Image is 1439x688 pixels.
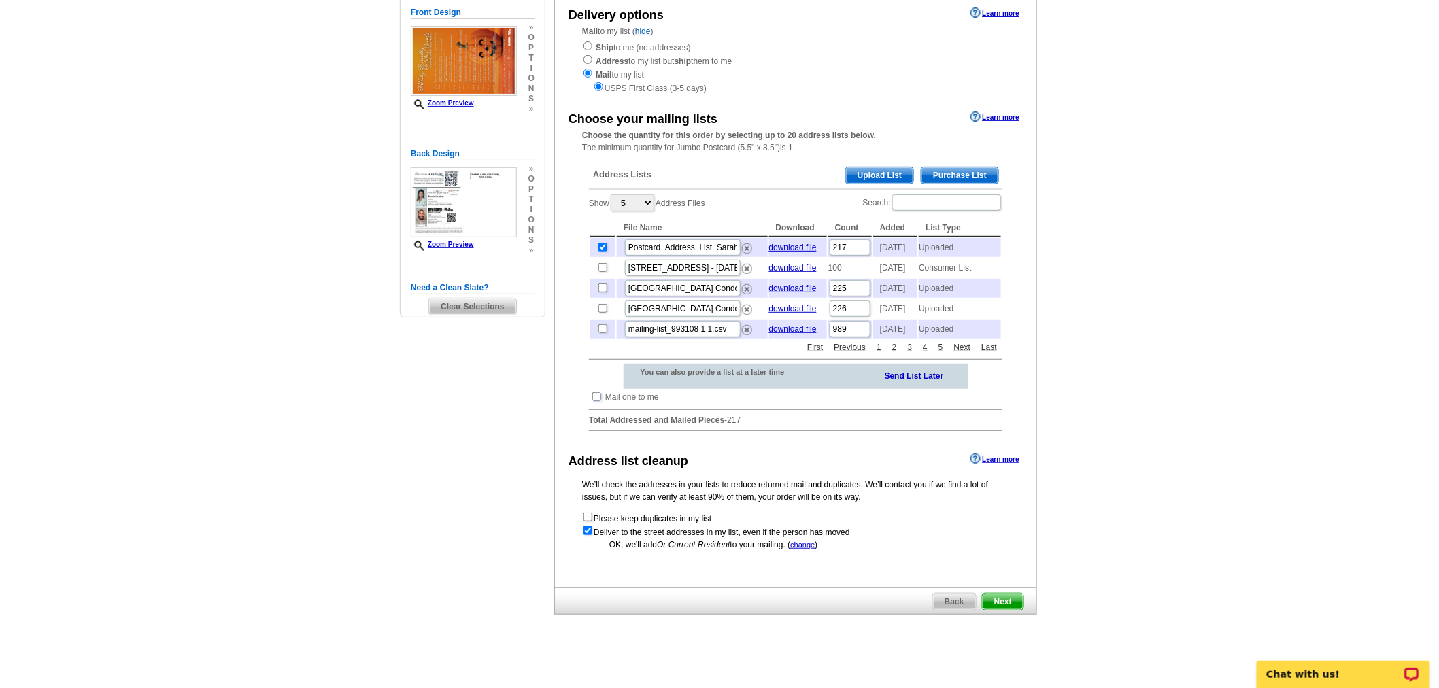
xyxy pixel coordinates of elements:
[828,258,872,277] td: 100
[569,110,717,128] div: Choose your mailing lists
[555,25,1036,94] div: to my list ( )
[411,99,474,107] a: Zoom Preview
[742,261,752,271] a: Remove this list
[863,193,1002,212] label: Search:
[528,225,535,235] span: n
[970,7,1019,18] a: Learn more
[582,479,1009,503] p: We’ll check the addresses in your lists to reduce returned mail and duplicates. We’ll contact you...
[873,341,885,354] a: 1
[528,235,535,245] span: s
[528,174,535,184] span: o
[657,540,730,549] span: Or Current Resident
[846,167,913,184] span: Upload List
[873,238,917,257] td: [DATE]
[742,302,752,311] a: Remove this list
[624,364,820,380] div: You can also provide a list at a later time
[528,84,535,94] span: n
[769,243,817,252] a: download file
[933,594,976,610] span: Back
[569,452,688,470] div: Address list cleanup
[528,73,535,84] span: o
[528,184,535,194] span: p
[596,43,613,52] strong: Ship
[582,81,1009,94] div: USPS First Class (3-5 days)
[983,594,1023,610] span: Next
[919,299,1001,318] td: Uploaded
[589,415,724,425] strong: Total Addressed and Mailed Pieces
[921,167,998,184] span: Purchase List
[596,70,611,80] strong: Mail
[919,279,1001,298] td: Uploaded
[978,341,1000,354] a: Last
[611,194,654,211] select: ShowAddress Files
[593,169,651,181] span: Address Lists
[582,538,1009,551] div: OK, we'll add to your mailing. ( )
[769,263,817,273] a: download file
[411,281,535,294] h5: Need a Clean Slate?
[727,415,741,425] span: 217
[605,390,660,404] td: Mail one to me
[828,220,872,237] th: Count
[528,104,535,114] span: »
[528,43,535,53] span: p
[790,540,815,549] a: change
[970,453,1019,464] a: Learn more
[528,164,535,174] span: »
[555,129,1036,154] div: The minimum quantity for Jumbo Postcard (5.5" x 8.5")is 1.
[932,593,977,610] a: Back
[582,40,1009,94] div: to me (no addresses) to my list but them to me to my list
[742,305,752,315] img: delete.png
[919,220,1001,237] th: List Type
[411,26,517,96] img: small-thumb.jpg
[528,53,535,63] span: t
[769,283,817,293] a: download file
[528,245,535,256] span: »
[411,148,535,160] h5: Back Design
[970,111,1019,122] a: Learn more
[892,194,1001,211] input: Search:
[582,131,876,140] strong: Choose the quantity for this order by selecting up to 20 address lists below.
[804,341,826,354] a: First
[635,27,651,36] a: hide
[582,27,598,36] strong: Mail
[873,220,917,237] th: Added
[873,320,917,339] td: [DATE]
[1248,645,1439,688] iframe: LiveChat chat widget
[411,241,474,248] a: Zoom Preview
[742,322,752,332] a: Remove this list
[951,341,975,354] a: Next
[742,281,752,291] a: Remove this list
[769,324,817,334] a: download file
[873,279,917,298] td: [DATE]
[904,341,916,354] a: 3
[528,63,535,73] span: i
[528,194,535,205] span: t
[873,299,917,318] td: [DATE]
[569,6,664,24] div: Delivery options
[429,298,515,315] span: Clear Selections
[742,241,752,250] a: Remove this list
[742,325,752,335] img: delete.png
[889,341,900,354] a: 2
[528,33,535,43] span: o
[742,284,752,294] img: delete.png
[528,94,535,104] span: s
[411,6,535,19] h5: Front Design
[769,220,827,237] th: Download
[582,156,1009,442] div: -
[582,511,1009,538] form: Please keep duplicates in my list Deliver to the street addresses in my list, even if the person ...
[885,368,944,382] a: Send List Later
[596,56,628,66] strong: Address
[935,341,947,354] a: 5
[411,167,517,237] img: small-thumb.jpg
[919,341,931,354] a: 4
[528,205,535,215] span: i
[528,22,535,33] span: »
[589,193,705,213] label: Show Address Files
[873,258,917,277] td: [DATE]
[742,264,752,274] img: delete.png
[919,320,1001,339] td: Uploaded
[617,220,768,237] th: File Name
